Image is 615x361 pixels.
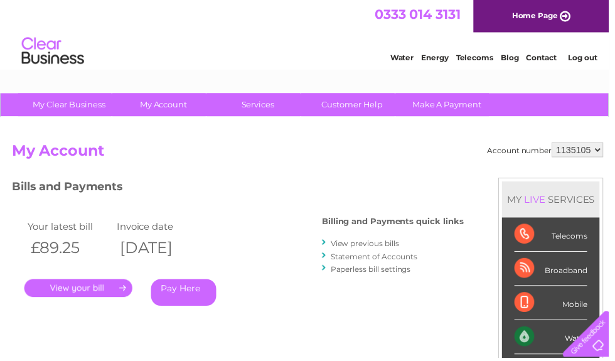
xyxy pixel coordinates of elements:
a: Statement of Accounts [334,254,422,264]
a: My Clear Business [18,94,122,117]
div: Broadband [520,254,593,289]
div: Water [520,323,593,358]
th: £89.25 [24,237,115,263]
img: logo.png [21,33,85,71]
td: Your latest bill [24,220,115,237]
a: Paperless bill settings [334,267,415,276]
a: Energy [425,53,453,63]
div: Account number [492,144,609,159]
h2: My Account [12,144,609,168]
div: Mobile [520,289,593,323]
a: My Account [114,94,217,117]
div: Telecoms [520,220,593,254]
a: Make A Payment [400,94,503,117]
div: Clear Business is a trading name of Verastar Limited (registered in [GEOGRAPHIC_DATA] No. 3667643... [12,7,605,61]
div: MY SERVICES [507,183,606,219]
div: LIVE [527,195,553,207]
h4: Billing and Payments quick links [325,219,468,229]
a: Log out [574,53,603,63]
a: . [24,282,134,300]
th: [DATE] [115,237,205,263]
a: Customer Help [304,94,408,117]
td: Invoice date [115,220,205,237]
a: Telecoms [461,53,498,63]
h3: Bills and Payments [12,180,468,202]
a: 0333 014 3131 [378,6,465,22]
a: Blog [506,53,524,63]
a: View previous bills [334,241,403,251]
a: Contact [532,53,562,63]
a: Water [394,53,418,63]
a: Pay Here [152,282,218,309]
a: Services [209,94,313,117]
